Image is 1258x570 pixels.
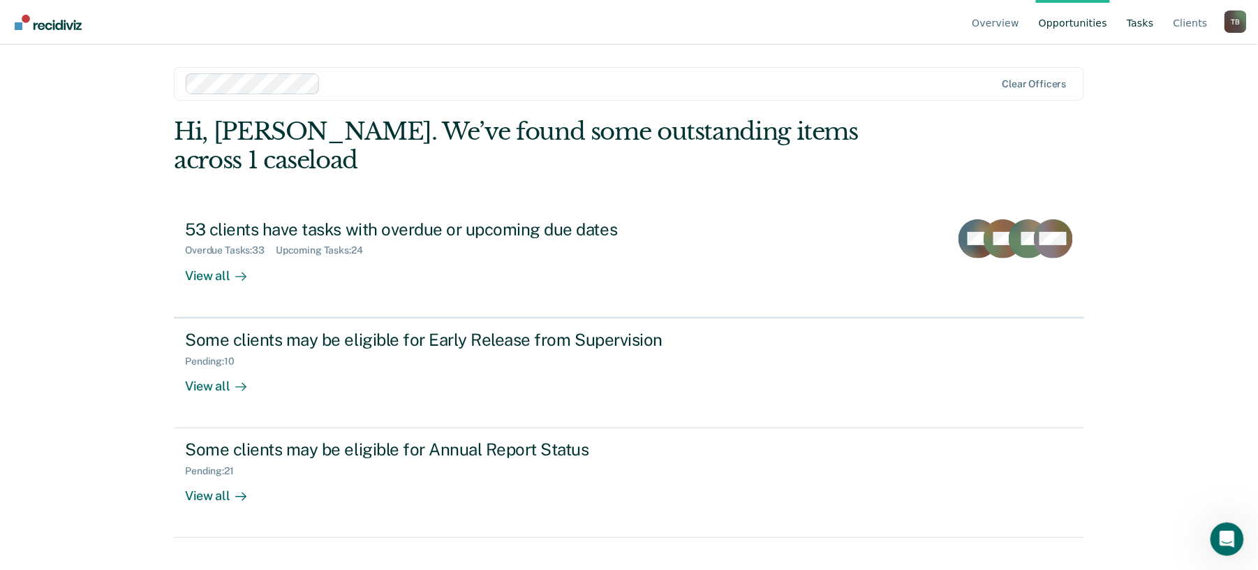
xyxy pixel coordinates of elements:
iframe: Intercom live chat [1211,522,1244,556]
div: View all [185,477,263,504]
div: View all [185,256,263,284]
div: Some clients may be eligible for Early Release from Supervision [185,330,675,350]
div: Upcoming Tasks : 24 [276,244,374,256]
a: 53 clients have tasks with overdue or upcoming due datesOverdue Tasks:33Upcoming Tasks:24View all [174,208,1084,318]
div: Some clients may be eligible for Annual Report Status [185,439,675,460]
div: View all [185,367,263,394]
div: T B [1224,10,1247,33]
div: Pending : 21 [185,465,245,477]
img: Recidiviz [15,15,82,30]
button: Profile dropdown button [1224,10,1247,33]
a: Some clients may be eligible for Annual Report StatusPending:21View all [174,428,1084,538]
div: Hi, [PERSON_NAME]. We’ve found some outstanding items across 1 caseload [174,117,902,175]
div: Overdue Tasks : 33 [185,244,276,256]
a: Some clients may be eligible for Early Release from SupervisionPending:10View all [174,318,1084,428]
div: Clear officers [1002,78,1067,90]
div: Pending : 10 [185,356,246,367]
div: 53 clients have tasks with overdue or upcoming due dates [185,219,675,240]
